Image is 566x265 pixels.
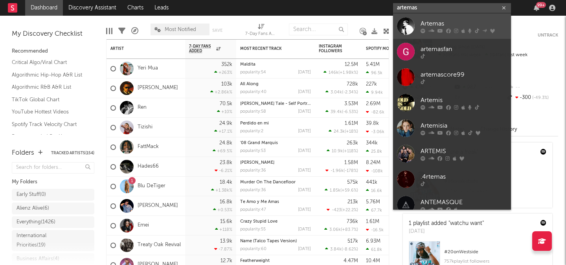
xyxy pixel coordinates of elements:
[12,132,86,141] a: Recommended For You
[366,168,383,174] div: -108k
[366,101,380,106] div: 2.69M
[298,247,311,251] div: [DATE]
[331,90,342,95] span: 3.04k
[330,247,342,252] span: 3.84k
[240,90,266,94] div: popularity: 40
[329,129,358,134] div: ( )
[347,141,358,146] div: 263k
[240,180,296,185] a: Murder On The Dancefloor
[325,90,358,95] div: ( )
[240,121,269,126] a: Perdido en mi
[298,168,311,173] div: [DATE]
[240,70,266,75] div: popularity: 54
[189,44,214,53] span: 7-Day Fans Added
[217,109,232,114] div: +10 %
[325,168,358,173] div: ( )
[506,93,558,103] div: -300
[220,239,232,244] div: 13.9k
[421,19,507,28] div: Artemas
[366,90,383,95] div: 9.94k
[212,28,222,33] button: Save
[393,166,511,192] a: .4rtemas
[343,90,357,95] span: -2.34 %
[240,180,311,185] div: Murder On The Dancefloor
[240,239,311,243] div: Name (Talco Tapes Version)
[240,82,311,86] div: All Along
[298,90,311,94] div: [DATE]
[17,217,55,227] div: Everything ( 1426 )
[345,62,358,67] div: 12.5M
[340,71,357,75] span: +1.98k %
[12,148,34,158] div: Folders
[366,110,384,115] div: -82.6k
[531,96,549,100] span: -49.3 %
[220,101,232,106] div: 70.5k
[393,13,511,39] a: Artemas
[421,172,507,181] div: .4rtemas
[138,183,165,190] a: Blu DeTiger
[342,208,357,212] span: +22.2 %
[51,151,94,155] button: Tracked Artists(154)
[366,160,380,165] div: 8.24M
[323,70,358,75] div: ( )
[12,108,86,116] a: YouTube Hottest Videos
[332,208,341,212] span: -423
[106,20,112,42] div: Edit Columns
[240,121,311,126] div: Perdido en mi
[221,258,232,263] div: 12.7k
[334,130,345,134] span: 24.3k
[12,230,94,251] a: International Priorities(19)
[344,149,357,154] span: +118 %
[12,83,86,91] a: Algorithmic R&B A&R List
[220,160,232,165] div: 23.8k
[12,253,94,265] a: Business Affairs(4)
[366,46,425,51] div: Spotify Monthly Listeners
[325,109,358,114] div: ( )
[366,180,377,185] div: 441k
[138,85,178,91] a: [PERSON_NAME]
[298,208,311,212] div: [DATE]
[366,188,382,193] div: 16.6k
[240,227,266,232] div: popularity: 55
[538,31,558,39] button: Untrack
[347,199,358,205] div: 213k
[240,188,266,192] div: popularity: 36
[366,247,382,252] div: 61.8k
[347,219,358,224] div: 736k
[240,141,311,145] div: '08 Grand Marquis
[220,219,232,224] div: 15.6k
[298,70,311,75] div: [DATE]
[240,141,278,145] a: '08 Grand Marquis
[215,168,232,173] div: -6.21 %
[240,102,312,106] a: [PERSON_NAME] Tale - Self Portrait
[110,46,169,51] div: Artist
[331,169,344,173] span: -1.96k
[421,44,507,54] div: artemasfan
[138,203,178,209] a: [PERSON_NAME]
[366,208,382,213] div: 67.7k
[240,239,297,243] a: Name (Talco Tapes Version)
[330,188,340,193] span: 1.85k
[17,204,49,213] div: Alienz Alive ( 6 )
[347,180,358,185] div: 575k
[138,104,147,111] a: Ren
[138,163,159,170] a: Hades66
[17,190,46,199] div: Early Stuff ( 0 )
[138,124,153,131] a: Tizishi
[213,148,232,154] div: +69.5 %
[366,199,380,205] div: 5.76M
[344,160,358,165] div: 1.58M
[17,231,72,250] div: International Priorities ( 19 )
[536,2,546,8] div: 99 +
[12,29,94,39] div: My Discovery Checklist
[325,188,358,193] div: ( )
[240,82,259,86] a: All Along
[325,247,358,252] div: ( )
[240,161,311,165] div: Ja Morant
[220,180,232,185] div: 18.4k
[12,47,94,56] div: Recommended
[221,82,232,87] div: 103k
[366,227,384,232] div: -16.5k
[12,58,86,67] a: Critical Algo/Viral Chart
[240,247,266,251] div: popularity: 60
